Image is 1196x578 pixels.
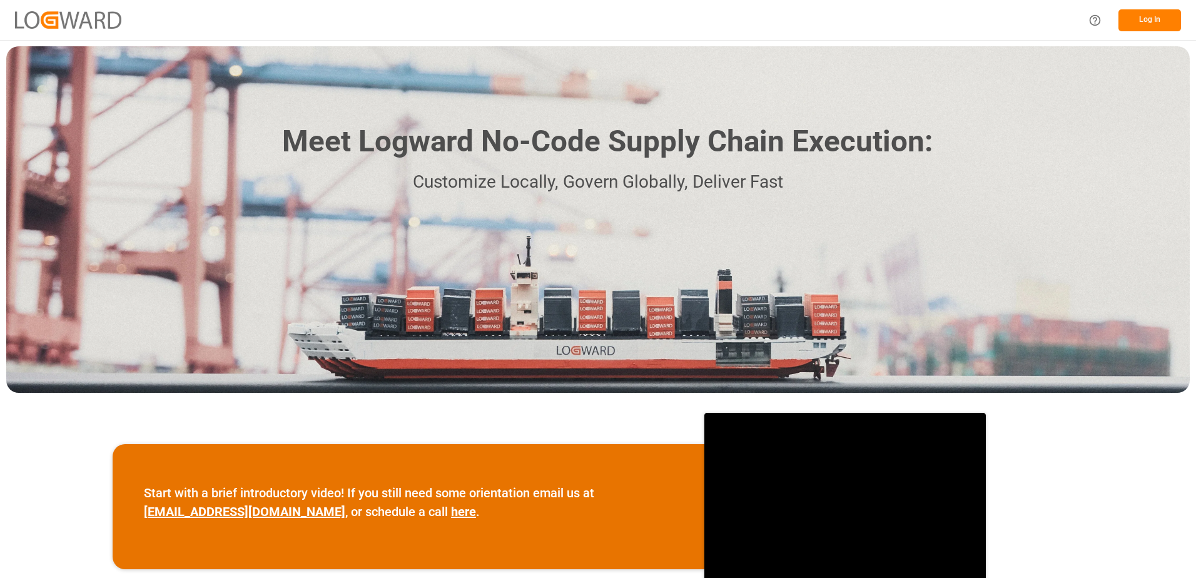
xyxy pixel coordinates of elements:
p: Start with a brief introductory video! If you still need some orientation email us at , or schedu... [144,484,673,521]
button: Log In [1118,9,1181,31]
a: here [451,504,476,519]
a: [EMAIL_ADDRESS][DOMAIN_NAME] [144,504,345,519]
p: Customize Locally, Govern Globally, Deliver Fast [263,168,933,196]
button: Help Center [1081,6,1109,34]
img: Logward_new_orange.png [15,11,121,28]
h1: Meet Logward No-Code Supply Chain Execution: [282,119,933,164]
